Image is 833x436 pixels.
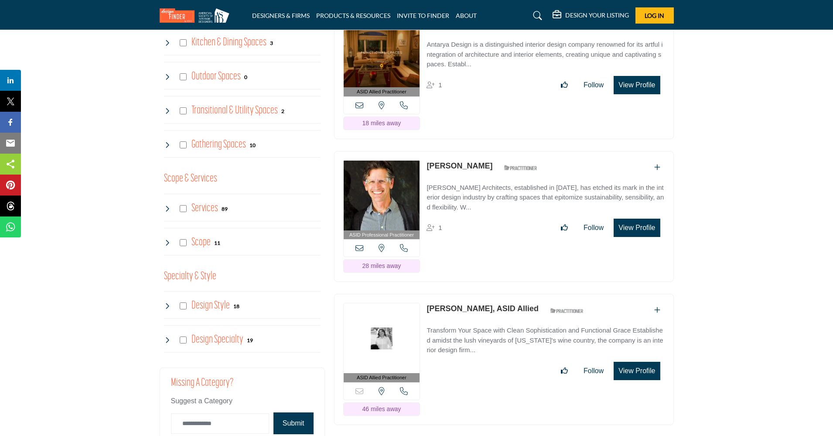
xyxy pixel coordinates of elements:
[180,39,187,46] input: Select Kitchen & Dining Spaces checkbox
[427,161,492,170] a: [PERSON_NAME]
[180,141,187,148] input: Select Gathering Spaces checkbox
[180,239,187,246] input: Select Scope checkbox
[270,39,273,47] div: 3 Results For Kitchen & Dining Spaces
[362,405,401,412] span: 46 miles away
[247,337,253,343] b: 19
[614,219,660,237] button: View Profile
[180,302,187,309] input: Select Design Style checkbox
[397,12,449,19] a: INVITE TO FINDER
[244,74,247,80] b: 0
[654,306,660,314] a: Add To List
[555,76,574,94] button: Like listing
[427,303,539,315] p: Kathleen Jennison, ASID Allied
[214,240,220,246] b: 11
[547,305,586,316] img: ASID Qualified Practitioners Badge Icon
[281,107,284,115] div: 2 Results For Transitional & Utility Spaces
[654,164,660,171] a: Add To List
[427,178,664,213] a: [PERSON_NAME] Architects, established in [DATE], has etched its mark in the interior design indus...
[427,80,442,90] div: Followers
[344,161,420,230] img: Mark English
[191,69,241,84] h4: Outdoor Spaces: Outdoor Spaces
[344,303,420,382] a: ASID Allied Practitioner
[578,362,609,380] button: Follow
[344,303,420,373] img: Kathleen Jennison, ASID Allied
[427,320,664,355] a: Transform Your Space with Clean Sophistication and Functional Grace Established amidst the lush v...
[362,120,401,127] span: 18 miles away
[635,7,674,24] button: Log In
[171,397,232,405] span: Suggest a Category
[427,326,664,355] p: Transform Your Space with Clean Sophistication and Functional Grace Established amidst the lush v...
[438,224,442,231] span: 1
[191,201,218,216] h4: Services: Interior and exterior spaces including lighting, layouts, furnishings, accessories, art...
[357,88,406,96] span: ASID Allied Practitioner
[180,73,187,80] input: Select Outdoor Spaces checkbox
[438,81,442,89] span: 1
[180,336,187,343] input: Select Design Specialty checkbox
[191,137,246,152] h4: Gathering Spaces: Gathering Spaces
[273,412,314,434] button: Submit
[525,9,548,23] a: Search
[427,40,664,69] p: Antarya Design is a distinguished interior design company renowned for its artful integration of ...
[316,12,390,19] a: PRODUCTS & RESOURCES
[191,235,211,250] h4: Scope: New build or renovation
[222,206,228,212] b: 89
[233,303,239,309] b: 18
[191,35,266,50] h4: Kitchen & Dining Spaces: Kitchen & Dining Spaces
[191,103,278,118] h4: Transitional & Utility Spaces: Transitional & Utility Spaces
[578,76,609,94] button: Follow
[565,11,629,19] h5: DESIGN YOUR LISTING
[555,219,574,237] button: Like listing
[357,374,406,381] span: ASID Allied Practitioner
[456,12,477,19] a: ABOUT
[191,298,230,313] h4: Design Style: Styles that range from contemporary to Victorian to meet any aesthetic vision.
[427,34,664,69] a: Antarya Design is a distinguished interior design company renowned for its artful integration of ...
[427,160,492,172] p: Mark English
[555,362,574,380] button: Like listing
[553,10,629,21] div: DESIGN YOUR LISTING
[233,302,239,310] div: 18 Results For Design Style
[501,162,540,173] img: ASID Qualified Practitioners Badge Icon
[349,231,414,239] span: ASID Professional Practitioner
[160,8,234,23] img: Site Logo
[427,183,664,213] p: [PERSON_NAME] Architects, established in [DATE], has etched its mark in the interior design indus...
[247,336,253,344] div: 19 Results For Design Specialty
[249,141,256,149] div: 10 Results For Gathering Spaces
[180,107,187,114] input: Select Transitional & Utility Spaces checkbox
[171,377,314,396] h2: Missing a Category?
[249,142,256,148] b: 10
[362,262,401,269] span: 28 miles away
[578,219,609,237] button: Follow
[191,332,243,347] h4: Design Specialty: Sustainable, accessible, health-promoting, neurodiverse-friendly, age-in-place,...
[344,17,420,87] img: Ratna Khilnani
[427,223,442,233] div: Followers
[222,205,228,213] div: 89 Results For Services
[214,239,220,247] div: 11 Results For Scope
[344,161,420,240] a: ASID Professional Practitioner
[252,12,310,19] a: DESIGNERS & FIRMS
[180,205,187,212] input: Select Services checkbox
[614,362,660,380] button: View Profile
[427,304,539,313] a: [PERSON_NAME], ASID Allied
[344,17,420,96] a: ASID Allied Practitioner
[645,12,664,19] span: Log In
[171,413,269,434] input: Category Name
[614,76,660,94] button: View Profile
[270,40,273,46] b: 3
[244,73,247,81] div: 0 Results For Outdoor Spaces
[164,268,216,285] button: Specialty & Style
[281,108,284,114] b: 2
[164,171,217,187] button: Scope & Services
